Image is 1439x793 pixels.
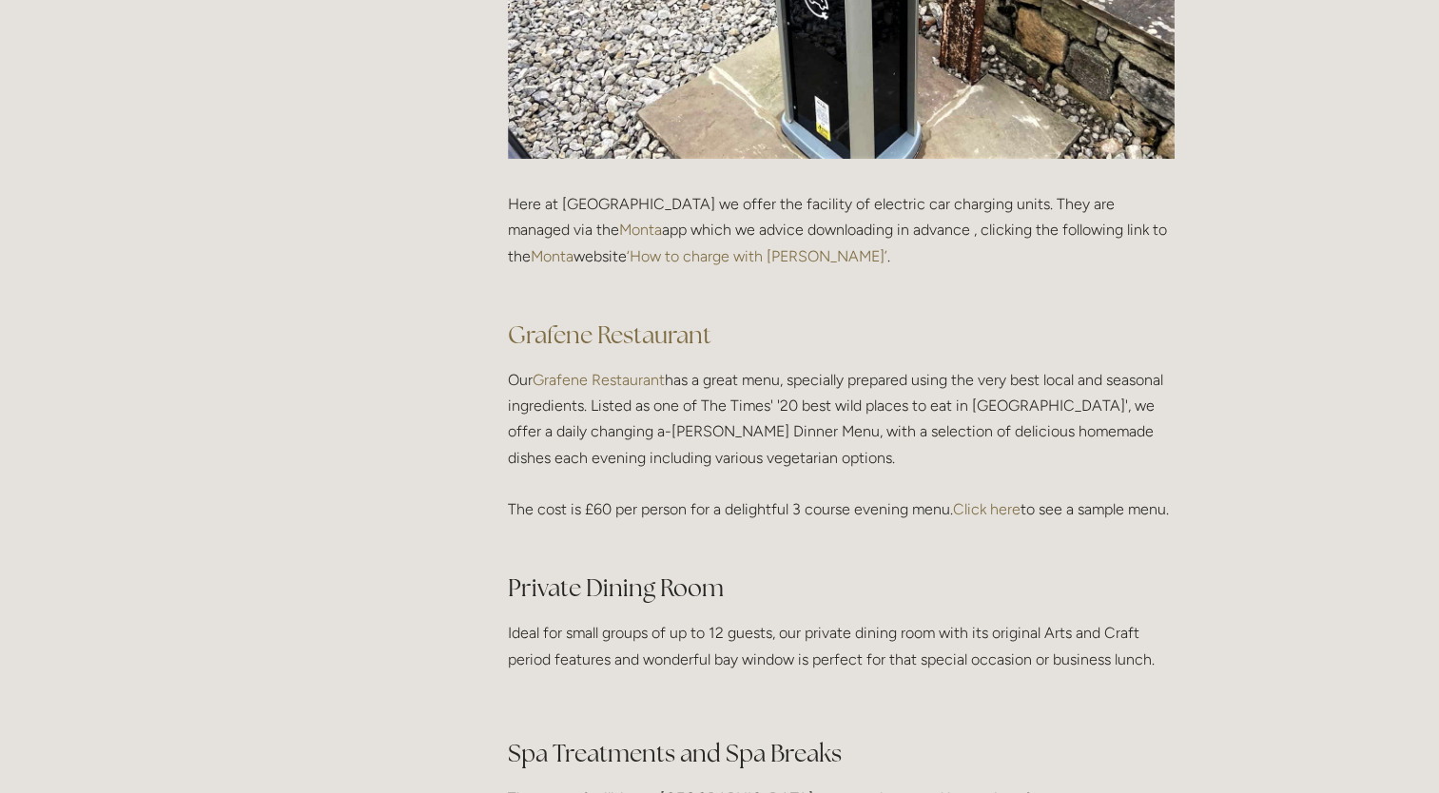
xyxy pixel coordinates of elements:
[508,191,1175,295] p: Here at [GEOGRAPHIC_DATA] we offer the facility of electric car charging units. They are managed ...
[508,571,1175,605] h2: Private Dining Room
[531,247,574,265] a: Monta
[619,221,662,239] a: Monta
[953,500,1021,518] a: Click here
[533,371,665,389] a: Grafene Restaurant
[627,247,887,265] a: ‘How to charge with [PERSON_NAME]’
[508,367,1175,548] p: Our has a great menu, specially prepared using the very best local and seasonal ingredients. List...
[508,737,1175,770] h2: Spa Treatments and Spa Breaks
[508,319,711,350] a: Grafene Restaurant
[508,620,1175,671] p: Ideal for small groups of up to 12 guests, our private dining room with its original Arts and Cra...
